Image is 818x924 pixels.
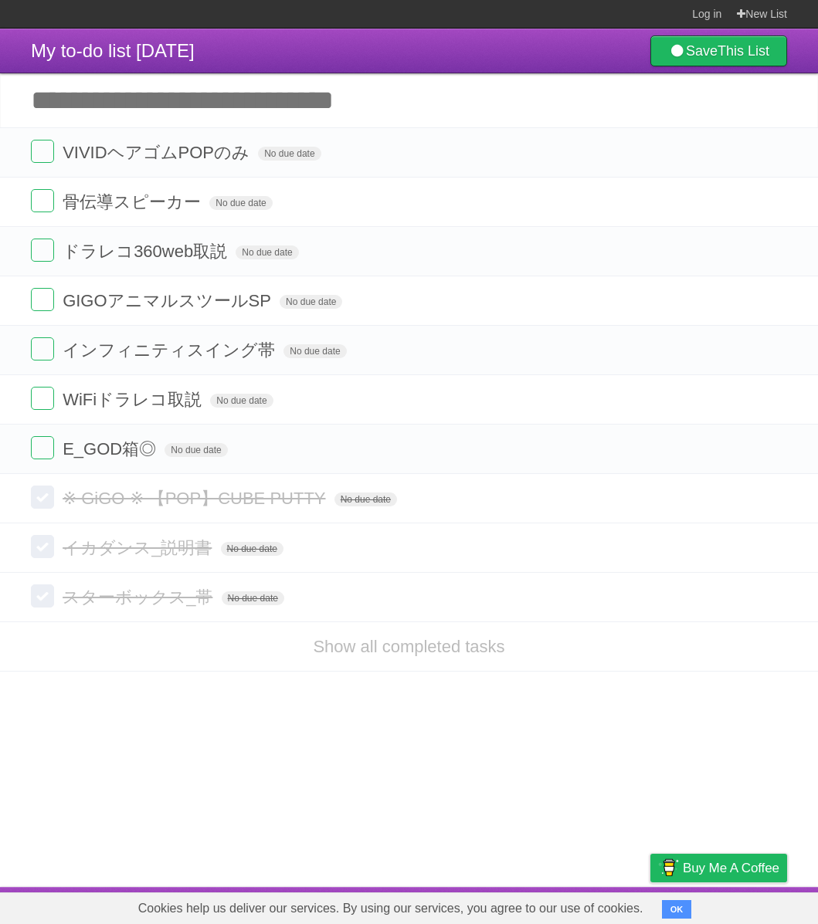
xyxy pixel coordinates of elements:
[690,891,787,920] a: Suggest a feature
[650,854,787,882] a: Buy me a coffee
[63,143,253,162] span: VIVIDヘアゴムPOPのみ
[313,637,504,656] a: Show all completed tasks
[31,387,54,410] label: Done
[578,891,612,920] a: Terms
[31,436,54,459] label: Done
[236,245,298,259] span: No due date
[165,443,227,457] span: No due date
[123,893,659,924] span: Cookies help us deliver our services. By using our services, you agree to our use of cookies.
[63,587,216,607] span: スターボックス_帯
[31,584,54,608] label: Done
[63,489,329,508] span: ※ GiGO ※ 【POP】CUBE PUTTY
[31,239,54,262] label: Done
[209,196,272,210] span: No due date
[31,189,54,212] label: Done
[630,891,670,920] a: Privacy
[63,439,160,459] span: E_GOD箱◎
[496,891,558,920] a: Developers
[63,192,205,212] span: 骨伝導スピーカー
[334,492,397,506] span: No due date
[63,390,205,409] span: WiFiドラレコ取説
[31,486,54,509] label: Done
[31,40,195,61] span: My to-do list [DATE]
[718,43,769,59] b: This List
[280,295,342,309] span: No due date
[31,337,54,360] label: Done
[63,291,275,310] span: GIGOアニマルスツールSP
[63,340,279,360] span: インフィニティスイング帯
[445,891,477,920] a: About
[31,535,54,558] label: Done
[650,36,787,66] a: SaveThis List
[63,242,231,261] span: ドラレコ360web取説
[210,394,273,408] span: No due date
[31,140,54,163] label: Done
[221,542,283,556] span: No due date
[222,591,284,605] span: No due date
[283,344,346,358] span: No due date
[63,538,216,557] span: イカダンス_説明書
[683,855,779,882] span: Buy me a coffee
[658,855,679,881] img: Buy me a coffee
[662,900,692,919] button: OK
[31,288,54,311] label: Done
[258,147,321,161] span: No due date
